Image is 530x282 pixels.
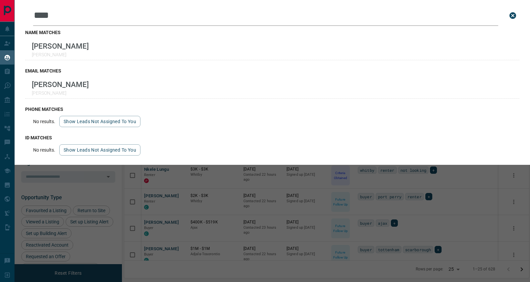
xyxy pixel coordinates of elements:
[59,116,140,127] button: show leads not assigned to you
[32,42,89,50] p: [PERSON_NAME]
[32,80,89,89] p: [PERSON_NAME]
[32,90,89,96] p: [PERSON_NAME]
[32,52,89,57] p: [PERSON_NAME]
[25,107,519,112] h3: phone matches
[25,135,519,140] h3: id matches
[25,68,519,73] h3: email matches
[33,147,55,153] p: No results.
[25,30,519,35] h3: name matches
[33,119,55,124] p: No results.
[506,9,519,22] button: close search bar
[59,144,140,156] button: show leads not assigned to you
